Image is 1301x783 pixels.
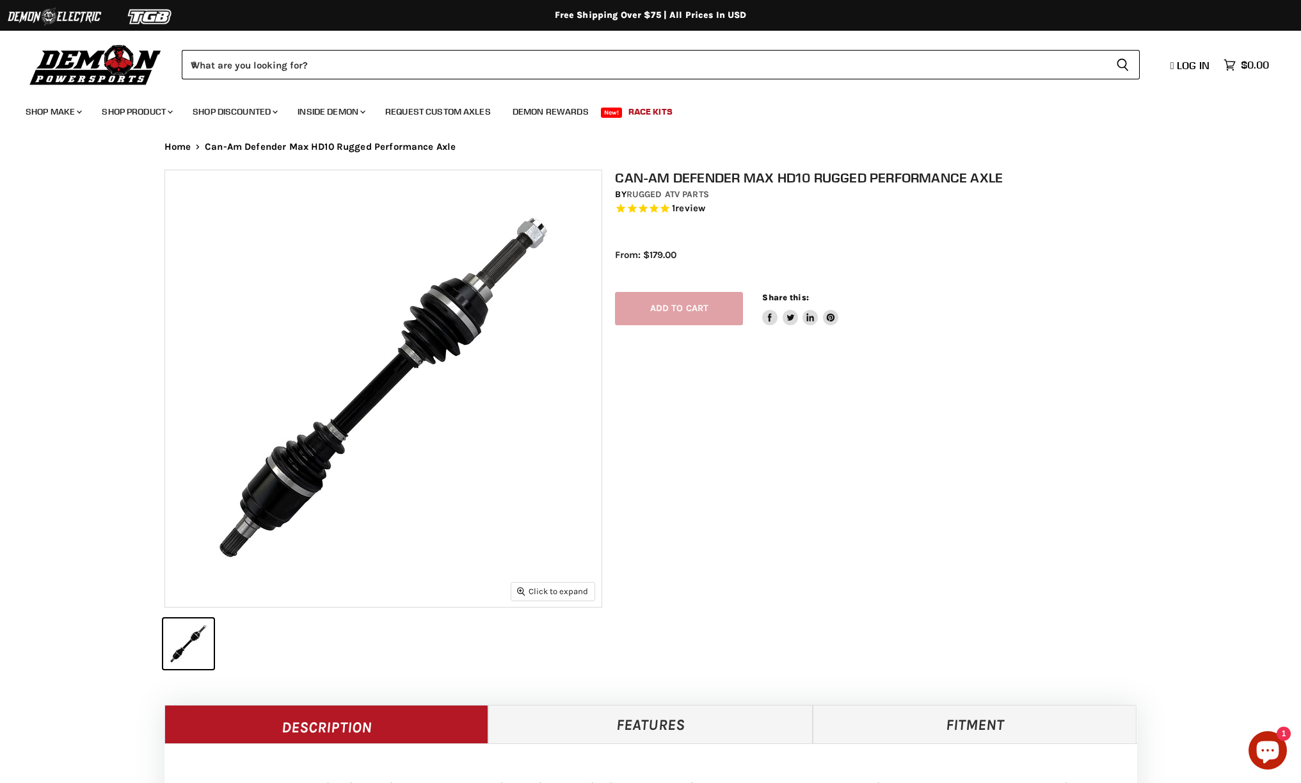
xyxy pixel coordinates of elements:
[16,93,1266,125] ul: Main menu
[615,249,676,261] span: From: $179.00
[163,618,214,669] button: IMAGE thumbnail
[182,50,1140,79] form: Product
[164,141,191,152] a: Home
[615,170,1150,186] h1: Can-Am Defender Max HD10 Rugged Performance Axle
[139,141,1163,152] nav: Breadcrumbs
[1177,59,1209,72] span: Log in
[92,99,180,125] a: Shop Product
[139,10,1163,21] div: Free Shipping Over $75 | All Prices In USD
[1165,60,1217,71] a: Log in
[1106,50,1140,79] button: Search
[672,202,705,214] span: 1 reviews
[488,705,813,743] a: Features
[102,4,198,29] img: TGB Logo 2
[6,4,102,29] img: Demon Electric Logo 2
[16,99,90,125] a: Shop Make
[1241,59,1269,71] span: $0.00
[511,583,595,600] button: Click to expand
[601,108,623,118] span: New!
[182,50,1106,79] input: When autocomplete results are available use up and down arrows to review and enter to select
[1217,56,1275,74] a: $0.00
[627,189,709,200] a: Rugged ATV Parts
[26,42,166,87] img: Demon Powersports
[503,99,598,125] a: Demon Rewards
[288,99,373,125] a: Inside Demon
[762,292,838,326] aside: Share this:
[615,202,1150,216] span: Rated 5.0 out of 5 stars 1 reviews
[1245,731,1291,773] inbox-online-store-chat: Shopify online store chat
[517,586,588,596] span: Click to expand
[164,705,489,743] a: Description
[619,99,682,125] a: Race Kits
[615,188,1150,202] div: by
[205,141,456,152] span: Can-Am Defender Max HD10 Rugged Performance Axle
[813,705,1137,743] a: Fitment
[762,293,808,302] span: Share this:
[376,99,500,125] a: Request Custom Axles
[183,99,285,125] a: Shop Discounted
[675,202,705,214] span: review
[165,170,602,607] img: IMAGE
